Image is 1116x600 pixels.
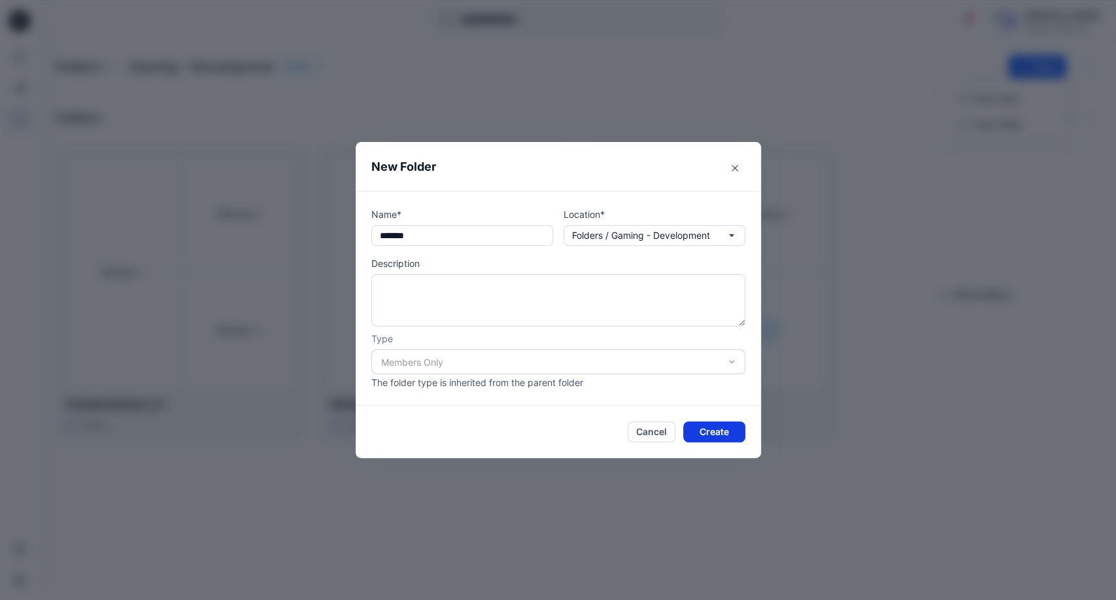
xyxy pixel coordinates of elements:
[371,376,745,389] p: The folder type is inherited from the parent folder
[371,207,553,221] p: Name*
[724,158,745,179] button: Close
[371,332,745,345] p: Type
[356,142,761,191] header: New Folder
[572,228,710,243] p: Folders / Gaming - Development
[371,256,745,270] p: Description
[564,207,745,221] p: Location*
[564,225,745,246] button: Folders / Gaming - Development
[683,421,745,442] button: Create
[628,421,675,442] button: Cancel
